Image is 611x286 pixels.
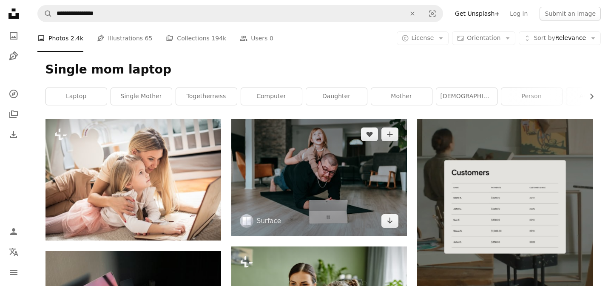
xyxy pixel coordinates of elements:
[534,34,586,42] span: Relevance
[422,6,443,22] button: Visual search
[46,88,107,105] a: laptop
[240,214,253,228] img: Go to Surface's profile
[361,127,378,141] button: Like
[412,34,434,41] span: License
[38,6,52,22] button: Search Unsplash
[371,88,432,105] a: mother
[381,127,398,141] button: Add to Collection
[241,88,302,105] a: computer
[166,25,226,52] a: Collections 194k
[397,31,449,45] button: License
[452,31,515,45] button: Orientation
[403,6,422,22] button: Clear
[540,7,601,20] button: Submit an image
[45,62,593,77] h1: Single mom laptop
[5,85,22,102] a: Explore
[5,244,22,261] button: Language
[467,34,500,41] span: Orientation
[505,7,533,20] a: Log in
[270,34,273,43] span: 0
[519,31,601,45] button: Sort byRelevance
[45,176,221,183] a: Mother and daughter in bedroom using laptop.
[37,5,443,22] form: Find visuals sitewide
[5,106,22,123] a: Collections
[306,88,367,105] a: daughter
[231,119,407,236] img: a man and a little girl playing with a laptop
[436,88,497,105] a: [DEMOGRAPHIC_DATA]
[5,223,22,240] a: Log in / Sign up
[5,48,22,65] a: Illustrations
[5,27,22,44] a: Photos
[97,25,152,52] a: Illustrations 65
[240,25,273,52] a: Users 0
[381,214,398,228] a: Download
[176,88,237,105] a: togetherness
[584,88,593,105] button: scroll list to the right
[501,88,562,105] a: person
[231,173,407,181] a: a man and a little girl playing with a laptop
[5,264,22,281] button: Menu
[111,88,172,105] a: single mother
[145,34,153,43] span: 65
[5,126,22,143] a: Download History
[211,34,226,43] span: 194k
[534,34,555,41] span: Sort by
[45,119,221,240] img: Mother and daughter in bedroom using laptop.
[257,217,281,225] a: Surface
[450,7,505,20] a: Get Unsplash+
[5,5,22,24] a: Home — Unsplash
